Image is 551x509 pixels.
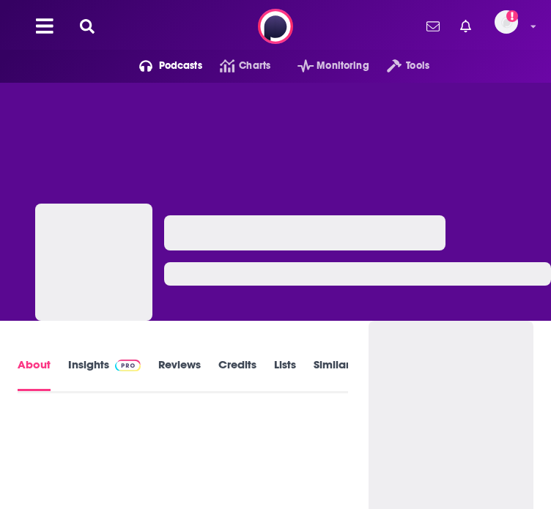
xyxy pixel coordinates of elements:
[495,10,527,42] a: Logged in as Ashley_Beenen
[406,56,429,76] span: Tools
[317,56,369,76] span: Monitoring
[369,54,429,78] button: open menu
[115,360,141,371] img: Podchaser Pro
[68,358,141,391] a: InsightsPodchaser Pro
[122,54,202,78] button: open menu
[258,9,293,44] img: Podchaser - Follow, Share and Rate Podcasts
[274,358,296,391] a: Lists
[506,10,518,22] svg: Add a profile image
[18,358,51,391] a: About
[218,358,256,391] a: Credits
[158,358,201,391] a: Reviews
[454,14,477,39] a: Show notifications dropdown
[280,54,369,78] button: open menu
[495,10,518,34] span: Logged in as Ashley_Beenen
[421,14,445,39] a: Show notifications dropdown
[495,10,518,34] img: User Profile
[239,56,270,76] span: Charts
[159,56,202,76] span: Podcasts
[314,358,350,391] a: Similar
[202,54,270,78] a: Charts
